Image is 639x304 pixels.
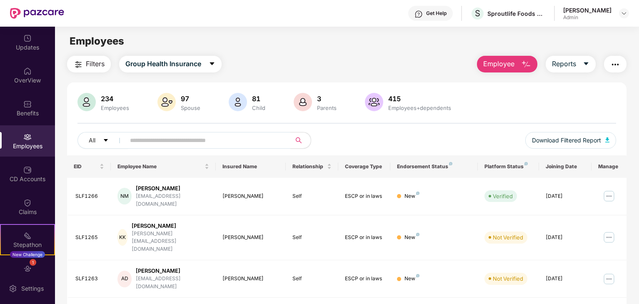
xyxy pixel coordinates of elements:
div: 415 [387,95,453,103]
span: Employee Name [117,163,203,170]
span: Relationship [292,163,325,170]
div: [DATE] [546,234,585,242]
div: Stepathon [1,241,54,249]
img: svg+xml;base64,PHN2ZyBpZD0iSGVscC0zMngzMiIgeG1sbnM9Imh0dHA6Ly93d3cudzMub3JnLzIwMDAvc3ZnIiB3aWR0aD... [414,10,423,18]
span: Employees [70,35,124,47]
button: Employee [477,56,537,72]
div: Employees [99,105,131,111]
div: [EMAIL_ADDRESS][DOMAIN_NAME] [136,275,209,291]
div: Parents [315,105,338,111]
img: svg+xml;base64,PHN2ZyB4bWxucz0iaHR0cDovL3d3dy53My5vcmcvMjAwMC9zdmciIHhtbG5zOnhsaW5rPSJodHRwOi8vd3... [294,93,312,111]
img: svg+xml;base64,PHN2ZyBpZD0iQmVuZWZpdHMiIHhtbG5zPSJodHRwOi8vd3d3LnczLm9yZy8yMDAwL3N2ZyIgd2lkdGg9Ij... [23,100,32,108]
div: ESCP or in laws [345,192,384,200]
div: Self [292,192,332,200]
img: manageButton [602,231,616,244]
img: svg+xml;base64,PHN2ZyBpZD0iVXBkYXRlZCIgeG1sbnM9Imh0dHA6Ly93d3cudzMub3JnLzIwMDAvc3ZnIiB3aWR0aD0iMj... [23,34,32,42]
div: New [404,275,419,283]
span: Group Health Insurance [125,59,201,69]
button: Filters [67,56,111,72]
div: Self [292,275,332,283]
img: svg+xml;base64,PHN2ZyBpZD0iU2V0dGluZy0yMHgyMCIgeG1sbnM9Imh0dHA6Ly93d3cudzMub3JnLzIwMDAvc3ZnIiB3aW... [9,284,17,293]
th: Joining Date [539,155,592,178]
div: [DATE] [546,192,585,200]
th: Relationship [286,155,338,178]
div: 3 [315,95,338,103]
div: New [404,234,419,242]
div: [PERSON_NAME] [222,275,279,283]
div: [PERSON_NAME][EMAIL_ADDRESS][DOMAIN_NAME] [132,230,209,254]
div: SLF1266 [75,192,104,200]
div: [PERSON_NAME] [136,184,209,192]
div: [PERSON_NAME] [222,234,279,242]
span: All [89,136,95,145]
button: Download Filtered Report [525,132,616,149]
th: Employee Name [111,155,216,178]
div: [PERSON_NAME] [563,6,612,14]
button: Group Health Insurancecaret-down [119,56,222,72]
img: svg+xml;base64,PHN2ZyBpZD0iQ2xhaW0iIHhtbG5zPSJodHRwOi8vd3d3LnczLm9yZy8yMDAwL3N2ZyIgd2lkdGg9IjIwIi... [23,199,32,207]
div: [EMAIL_ADDRESS][DOMAIN_NAME] [136,192,209,208]
span: caret-down [209,60,215,68]
th: Manage [592,155,627,178]
img: svg+xml;base64,PHN2ZyB4bWxucz0iaHR0cDovL3d3dy53My5vcmcvMjAwMC9zdmciIHdpZHRoPSIyNCIgaGVpZ2h0PSIyNC... [610,60,620,70]
span: search [290,137,307,144]
span: Filters [86,59,105,69]
button: Allcaret-down [77,132,128,149]
span: caret-down [103,137,109,144]
div: Not Verified [493,274,523,283]
div: Endorsement Status [397,163,471,170]
div: Settings [19,284,46,293]
div: 1 [30,259,36,266]
div: Get Help [426,10,447,17]
div: [PERSON_NAME] [136,267,209,275]
div: New Challenge [10,251,45,258]
img: svg+xml;base64,PHN2ZyB4bWxucz0iaHR0cDovL3d3dy53My5vcmcvMjAwMC9zdmciIHhtbG5zOnhsaW5rPSJodHRwOi8vd3... [157,93,176,111]
span: caret-down [583,60,589,68]
div: Not Verified [493,233,523,242]
img: svg+xml;base64,PHN2ZyB4bWxucz0iaHR0cDovL3d3dy53My5vcmcvMjAwMC9zdmciIHdpZHRoPSI4IiBoZWlnaHQ9IjgiIH... [524,162,528,165]
img: svg+xml;base64,PHN2ZyB4bWxucz0iaHR0cDovL3d3dy53My5vcmcvMjAwMC9zdmciIHhtbG5zOnhsaW5rPSJodHRwOi8vd3... [521,60,531,70]
div: [DATE] [546,275,585,283]
img: svg+xml;base64,PHN2ZyB4bWxucz0iaHR0cDovL3d3dy53My5vcmcvMjAwMC9zdmciIHhtbG5zOnhsaW5rPSJodHRwOi8vd3... [229,93,247,111]
span: EID [74,163,98,170]
div: Self [292,234,332,242]
img: manageButton [602,272,616,286]
img: svg+xml;base64,PHN2ZyB4bWxucz0iaHR0cDovL3d3dy53My5vcmcvMjAwMC9zdmciIHdpZHRoPSI4IiBoZWlnaHQ9IjgiIH... [416,274,419,277]
img: svg+xml;base64,PHN2ZyB4bWxucz0iaHR0cDovL3d3dy53My5vcmcvMjAwMC9zdmciIHhtbG5zOnhsaW5rPSJodHRwOi8vd3... [365,93,383,111]
div: [PERSON_NAME] [132,222,209,230]
div: Employees+dependents [387,105,453,111]
div: Admin [563,14,612,21]
div: ESCP or in laws [345,234,384,242]
th: EID [67,155,111,178]
img: svg+xml;base64,PHN2ZyB4bWxucz0iaHR0cDovL3d3dy53My5vcmcvMjAwMC9zdmciIHhtbG5zOnhsaW5rPSJodHRwOi8vd3... [77,93,96,111]
button: search [290,132,311,149]
img: svg+xml;base64,PHN2ZyB4bWxucz0iaHR0cDovL3d3dy53My5vcmcvMjAwMC9zdmciIHdpZHRoPSI4IiBoZWlnaHQ9IjgiIH... [416,192,419,195]
div: KK [117,229,127,246]
div: Child [250,105,267,111]
img: svg+xml;base64,PHN2ZyB4bWxucz0iaHR0cDovL3d3dy53My5vcmcvMjAwMC9zdmciIHdpZHRoPSIyNCIgaGVpZ2h0PSIyNC... [73,60,83,70]
span: Download Filtered Report [532,136,601,145]
th: Insured Name [216,155,286,178]
img: New Pazcare Logo [10,8,64,19]
img: svg+xml;base64,PHN2ZyBpZD0iRW1wbG95ZWVzIiB4bWxucz0iaHR0cDovL3d3dy53My5vcmcvMjAwMC9zdmciIHdpZHRoPS... [23,133,32,141]
div: 81 [250,95,267,103]
img: svg+xml;base64,PHN2ZyBpZD0iSG9tZSIgeG1sbnM9Imh0dHA6Ly93d3cudzMub3JnLzIwMDAvc3ZnIiB3aWR0aD0iMjAiIG... [23,67,32,75]
button: Reportscaret-down [546,56,596,72]
div: AD [117,271,132,287]
div: ESCP or in laws [345,275,384,283]
div: Platform Status [484,163,532,170]
div: Sproutlife Foods Private Limited [487,10,546,17]
span: Employee [483,59,514,69]
div: 97 [179,95,202,103]
span: S [475,8,480,18]
div: Spouse [179,105,202,111]
img: svg+xml;base64,PHN2ZyB4bWxucz0iaHR0cDovL3d3dy53My5vcmcvMjAwMC9zdmciIHdpZHRoPSI4IiBoZWlnaHQ9IjgiIH... [449,162,452,165]
img: svg+xml;base64,PHN2ZyB4bWxucz0iaHR0cDovL3d3dy53My5vcmcvMjAwMC9zdmciIHdpZHRoPSIyMSIgaGVpZ2h0PSIyMC... [23,232,32,240]
div: 234 [99,95,131,103]
img: svg+xml;base64,PHN2ZyBpZD0iRW5kb3JzZW1lbnRzIiB4bWxucz0iaHR0cDovL3d3dy53My5vcmcvMjAwMC9zdmciIHdpZH... [23,264,32,273]
div: SLF1265 [75,234,104,242]
div: New [404,192,419,200]
img: svg+xml;base64,PHN2ZyB4bWxucz0iaHR0cDovL3d3dy53My5vcmcvMjAwMC9zdmciIHdpZHRoPSI4IiBoZWlnaHQ9IjgiIH... [416,233,419,236]
div: SLF1263 [75,275,104,283]
span: Reports [552,59,576,69]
